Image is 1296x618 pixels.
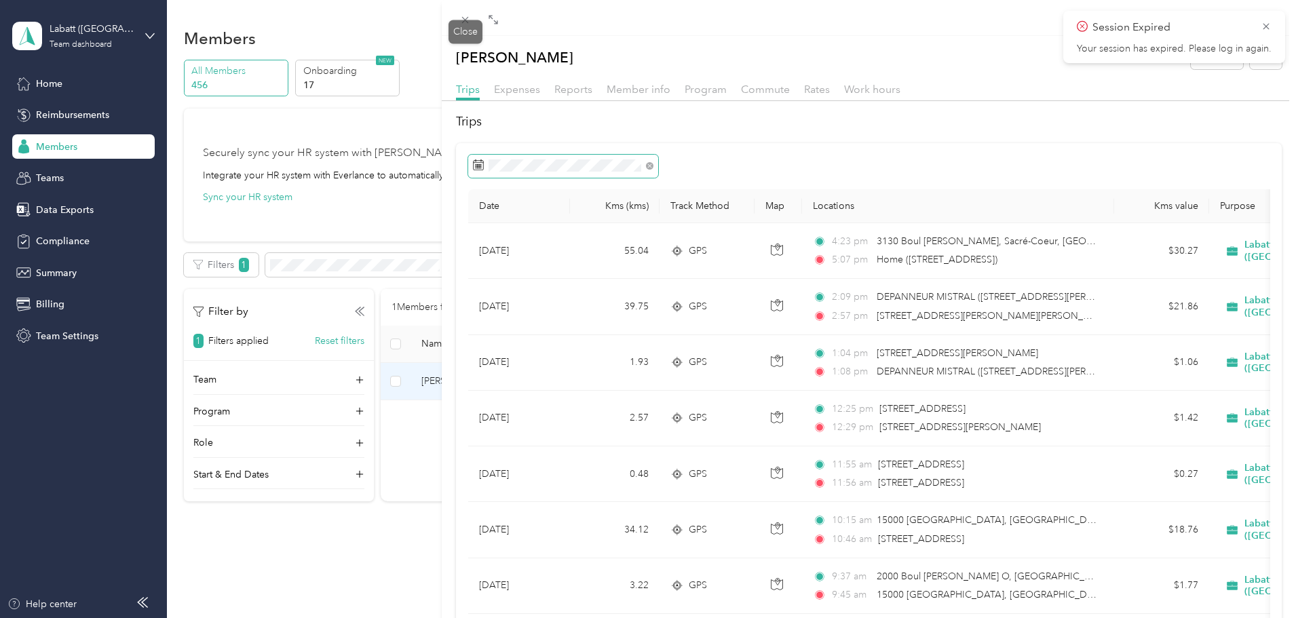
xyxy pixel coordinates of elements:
td: 2.57 [570,391,660,446]
span: 9:45 am [832,587,871,602]
td: [DATE] [468,391,570,446]
td: [DATE] [468,223,570,279]
p: Your session has expired. Please log in again. [1077,43,1272,55]
p: [PERSON_NAME] [456,45,573,69]
span: [STREET_ADDRESS][PERSON_NAME] [879,421,1041,433]
td: $1.42 [1114,391,1209,446]
span: Home ([STREET_ADDRESS]) [877,254,997,265]
td: [DATE] [468,279,570,334]
span: 2:57 pm [832,309,871,324]
span: Work hours [844,83,900,96]
td: 1.93 [570,335,660,391]
span: [STREET_ADDRESS][PERSON_NAME] [877,347,1038,359]
span: GPS [689,578,707,593]
td: $18.76 [1114,502,1209,558]
th: Kms value [1114,189,1209,223]
span: [STREET_ADDRESS] [879,403,966,414]
span: 12:25 pm [832,402,873,417]
span: Member info [607,83,670,96]
td: 34.12 [570,502,660,558]
span: 11:55 am [832,457,872,472]
td: 3.22 [570,558,660,614]
th: Kms (kms) [570,189,660,223]
span: GPS [689,244,707,258]
span: GPS [689,467,707,482]
td: $30.27 [1114,223,1209,279]
span: 1:08 pm [832,364,871,379]
span: [STREET_ADDRESS] [878,533,964,545]
span: GPS [689,522,707,537]
span: [STREET_ADDRESS] [878,459,964,470]
span: 10:46 am [832,532,872,547]
td: $21.86 [1114,279,1209,334]
td: 0.48 [570,446,660,502]
span: Commute [741,83,790,96]
span: Expenses [494,83,540,96]
span: 1:04 pm [832,346,871,361]
td: [DATE] [468,335,570,391]
td: $1.06 [1114,335,1209,391]
td: [DATE] [468,502,570,558]
th: Locations [802,189,1114,223]
span: 10:15 am [832,513,871,528]
td: $1.77 [1114,558,1209,614]
div: Close [449,20,482,43]
span: 2:09 pm [832,290,871,305]
span: Rates [804,83,830,96]
span: Reports [554,83,592,96]
span: DEPANNEUR MISTRAL ([STREET_ADDRESS][PERSON_NAME]) [877,291,1145,303]
span: 4:23 pm [832,234,871,249]
th: Map [755,189,802,223]
iframe: Everlance-gr Chat Button Frame [1220,542,1296,618]
td: [DATE] [468,446,570,502]
td: 55.04 [570,223,660,279]
h2: Trips [456,113,1282,131]
span: DEPANNEUR MISTRAL ([STREET_ADDRESS][PERSON_NAME]) [877,366,1145,377]
span: GPS [689,355,707,370]
span: [STREET_ADDRESS][PERSON_NAME][PERSON_NAME] [877,310,1113,322]
span: 9:37 am [832,569,871,584]
span: 11:56 am [832,476,872,490]
td: $0.27 [1114,446,1209,502]
span: 12:29 pm [832,420,873,435]
th: Date [468,189,570,223]
span: GPS [689,299,707,314]
td: 39.75 [570,279,660,334]
span: [STREET_ADDRESS] [878,477,964,488]
td: [DATE] [468,558,570,614]
span: Program [685,83,727,96]
span: 5:07 pm [832,252,871,267]
th: Track Method [660,189,755,223]
p: Session Expired [1092,19,1251,36]
span: Trips [456,83,480,96]
span: GPS [689,410,707,425]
